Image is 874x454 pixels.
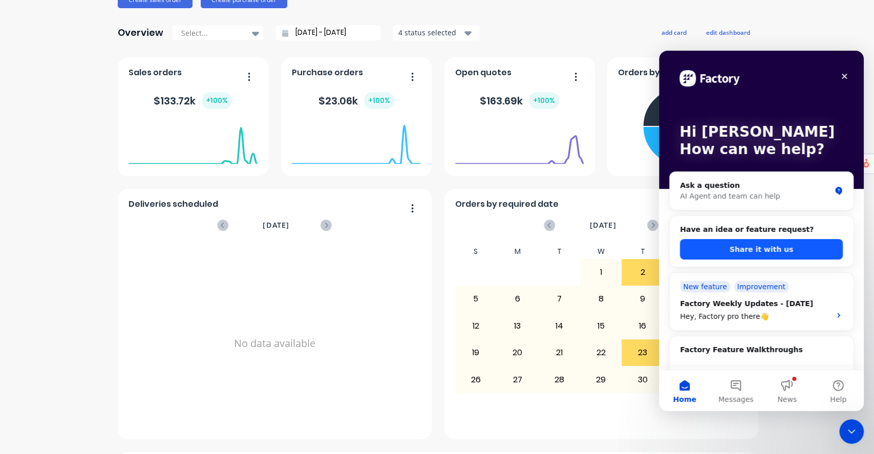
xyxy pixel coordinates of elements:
div: 14 [539,313,580,339]
div: 26 [455,366,496,392]
div: $ 163.69k [480,92,559,109]
div: S [455,244,497,259]
div: 29 [581,366,622,392]
div: 19 [455,340,496,365]
div: + 100 % [202,92,232,109]
span: Sales orders [129,67,182,79]
span: Open quotes [455,67,511,79]
div: 16 [622,313,663,339]
span: Orders by status [618,67,690,79]
div: 5 [455,286,496,312]
div: 27 [497,366,538,392]
div: + 100 % [529,92,559,109]
div: $ 23.06k [318,92,394,109]
span: Purchase orders [292,67,363,79]
div: W [580,244,622,259]
div: No data available [129,244,420,443]
div: 15 [581,313,622,339]
div: 6 [497,286,538,312]
div: T [538,244,580,259]
div: M [497,244,539,259]
div: 2 [622,260,663,285]
div: 9 [622,286,663,312]
div: 30 [622,366,663,392]
div: 7 [539,286,580,312]
span: [DATE] [589,220,616,231]
button: 4 status selected [393,25,480,40]
div: 28 [539,366,580,392]
div: 22 [581,340,622,365]
div: 20 [497,340,538,365]
div: 4 status selected [398,27,463,38]
iframe: Intercom live chat [659,51,864,411]
div: 1 [581,260,622,285]
div: $ 133.72k [154,92,232,109]
button: add card [655,26,693,39]
div: T [622,244,664,259]
iframe: Intercom live chat [839,419,864,444]
div: 13 [497,313,538,339]
div: + 100 % [364,92,394,109]
button: edit dashboard [699,26,757,39]
div: Overview [118,23,163,43]
div: 23 [622,340,663,365]
div: 12 [455,313,496,339]
span: [DATE] [263,220,289,231]
div: 8 [581,286,622,312]
div: 21 [539,340,580,365]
